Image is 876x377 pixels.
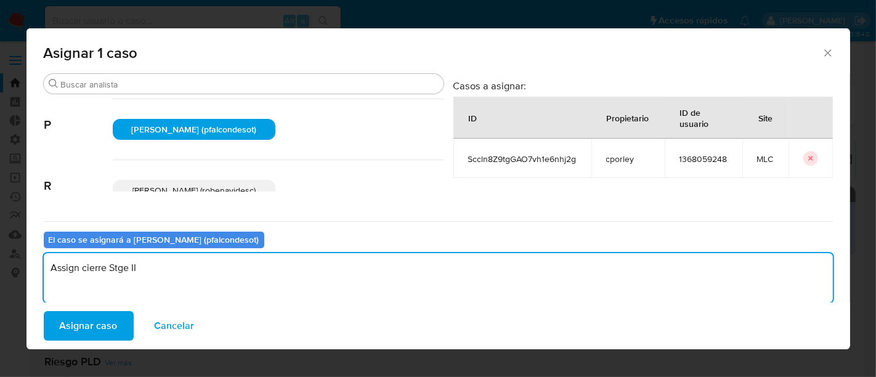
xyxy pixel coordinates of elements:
[139,311,211,341] button: Cancelar
[468,153,577,164] span: Sccln8Z9tgGAO7vh1e6nhj2g
[454,103,492,132] div: ID
[606,153,650,164] span: cporley
[44,99,113,132] span: P
[155,312,195,339] span: Cancelar
[665,97,742,138] div: ID de usuario
[60,312,118,339] span: Asignar caso
[113,180,276,201] div: [PERSON_NAME] (robenavidesc)
[132,184,256,197] span: [PERSON_NAME] (robenavidesc)
[44,46,822,60] span: Asignar 1 caso
[822,47,833,58] button: Cerrar ventana
[44,160,113,193] span: R
[44,253,833,302] textarea: Assign cierre Stge II
[679,153,728,164] span: 1368059248
[803,151,818,166] button: icon-button
[453,79,833,92] h3: Casos a asignar:
[49,233,259,246] b: El caso se asignará a [PERSON_NAME] (pfalcondesot)
[592,103,664,132] div: Propietario
[26,28,850,349] div: assign-modal
[61,79,439,90] input: Buscar analista
[44,311,134,341] button: Asignar caso
[757,153,774,164] span: MLC
[49,79,59,89] button: Buscar
[131,123,256,136] span: [PERSON_NAME] (pfalcondesot)
[113,119,276,140] div: [PERSON_NAME] (pfalcondesot)
[744,103,788,132] div: Site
